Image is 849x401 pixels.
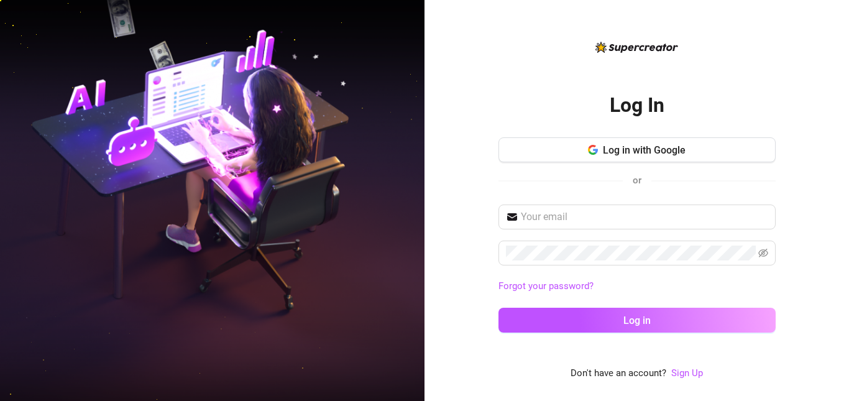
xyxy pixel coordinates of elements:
span: Don't have an account? [571,366,666,381]
span: Log in [623,315,651,326]
span: eye-invisible [758,248,768,258]
span: or [633,175,641,186]
img: logo-BBDzfeDw.svg [595,42,678,53]
a: Sign Up [671,366,703,381]
h2: Log In [610,93,664,118]
button: Log in with Google [498,137,776,162]
input: Your email [521,210,768,224]
a: Sign Up [671,367,703,379]
a: Forgot your password? [498,280,594,292]
span: Log in with Google [603,144,686,156]
a: Forgot your password? [498,279,776,294]
button: Log in [498,308,776,333]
